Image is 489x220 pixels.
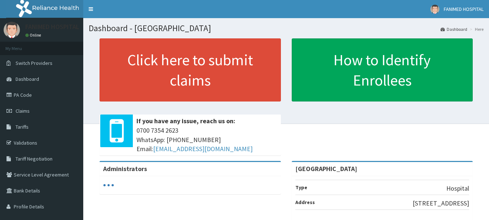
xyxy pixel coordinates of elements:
[89,24,484,33] h1: Dashboard - [GEOGRAPHIC_DATA]
[430,5,439,14] img: User Image
[468,26,484,32] li: Here
[100,38,281,101] a: Click here to submit claims
[16,108,30,114] span: Claims
[16,124,29,130] span: Tariffs
[295,184,307,191] b: Type
[16,155,52,162] span: Tariff Negotiation
[136,117,235,125] b: If you have any issue, reach us on:
[295,199,315,206] b: Address
[16,76,39,82] span: Dashboard
[136,126,277,154] span: 0700 7354 2623 WhatsApp: [PHONE_NUMBER] Email:
[25,24,79,30] p: FANIMED HOSPITAL
[25,33,43,38] a: Online
[4,22,20,38] img: User Image
[413,199,469,208] p: [STREET_ADDRESS]
[292,38,473,101] a: How to Identify Enrollees
[444,6,484,12] span: FANIMED HOSPITAL
[153,145,253,153] a: [EMAIL_ADDRESS][DOMAIN_NAME]
[446,184,469,193] p: Hospital
[295,165,357,173] strong: [GEOGRAPHIC_DATA]
[16,60,52,66] span: Switch Providers
[103,180,114,191] svg: audio-loading
[440,26,467,32] a: Dashboard
[103,165,147,173] b: Administrators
